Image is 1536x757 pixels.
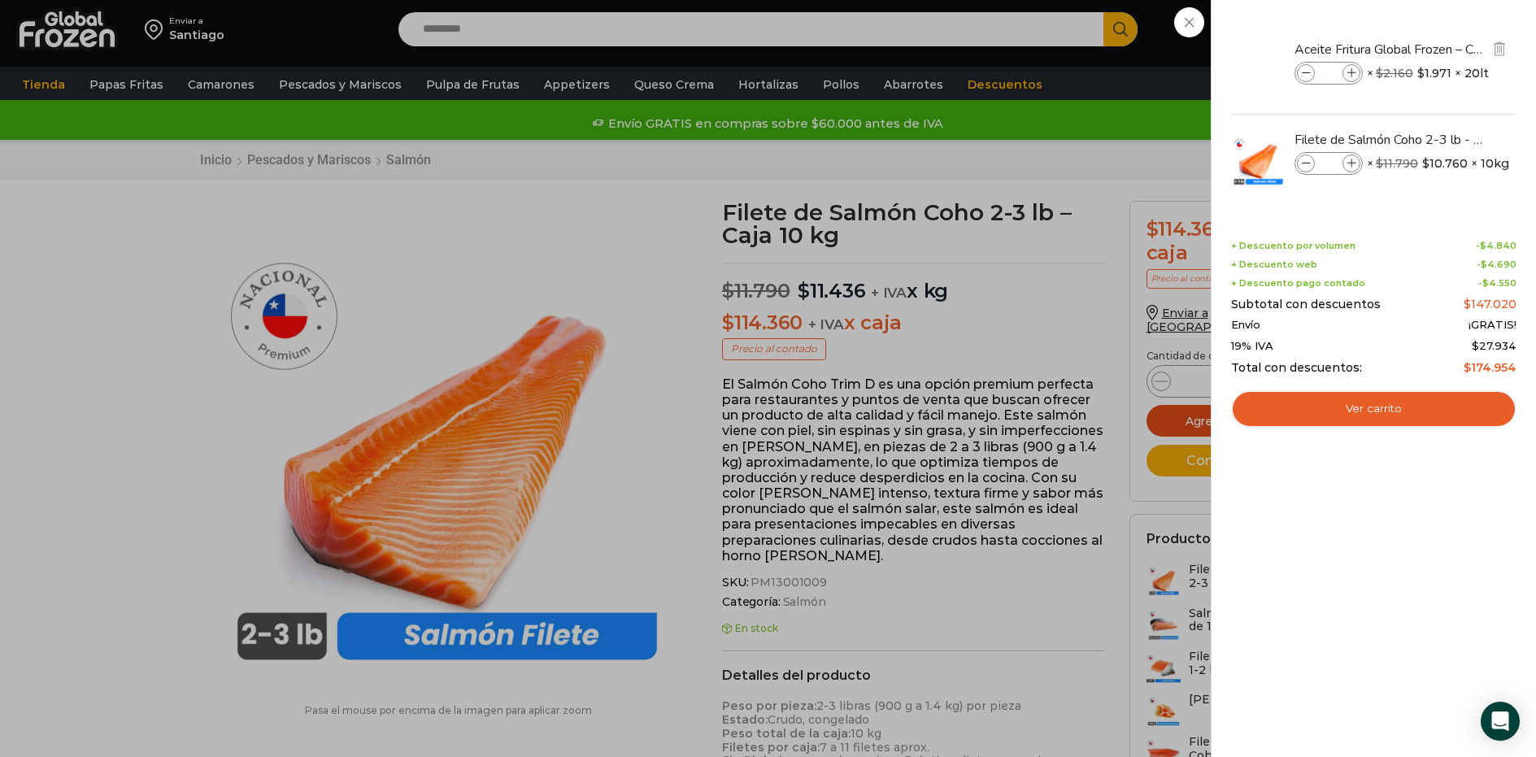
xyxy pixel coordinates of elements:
bdi: 1.971 [1417,65,1451,81]
span: $ [1376,66,1383,80]
span: - [1476,241,1516,251]
span: × × 20lt [1367,62,1489,85]
span: Subtotal con descuentos [1231,298,1381,311]
span: + Descuento pago contado [1231,278,1365,289]
bdi: 10.760 [1422,155,1468,172]
bdi: 2.160 [1376,66,1413,80]
bdi: 11.790 [1376,156,1418,171]
span: $ [1376,156,1383,171]
span: Envío [1231,319,1260,332]
input: Product quantity [1316,154,1341,172]
bdi: 147.020 [1464,297,1516,311]
span: $ [1417,65,1425,81]
a: Eliminar Aceite Fritura Global Frozen – Caja 20 litros del carrito [1490,40,1508,60]
div: Open Intercom Messenger [1481,702,1520,741]
bdi: 4.840 [1480,240,1516,251]
span: - [1478,278,1516,289]
span: $ [1464,360,1471,375]
a: Aceite Fritura Global Frozen – Caja 20 litros [1295,41,1488,59]
bdi: 174.954 [1464,360,1516,375]
span: - [1477,259,1516,270]
span: $ [1464,297,1471,311]
span: ¡GRATIS! [1469,319,1516,332]
a: Ver carrito [1231,390,1516,428]
span: Total con descuentos: [1231,361,1362,375]
span: 27.934 [1472,339,1516,352]
span: + Descuento web [1231,259,1317,270]
span: $ [1481,259,1487,270]
span: $ [1482,277,1489,289]
bdi: 4.550 [1482,277,1516,289]
span: × × 10kg [1367,152,1509,175]
img: Eliminar Aceite Fritura Global Frozen – Caja 20 litros del carrito [1492,41,1507,56]
a: Filete de Salmón Coho 2-3 lb - Caja 10 kg [1295,131,1488,149]
span: + Descuento por volumen [1231,241,1355,251]
span: $ [1422,155,1429,172]
bdi: 4.690 [1481,259,1516,270]
input: Product quantity [1316,64,1341,82]
span: 19% IVA [1231,340,1273,353]
span: $ [1480,240,1486,251]
span: $ [1472,339,1479,352]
